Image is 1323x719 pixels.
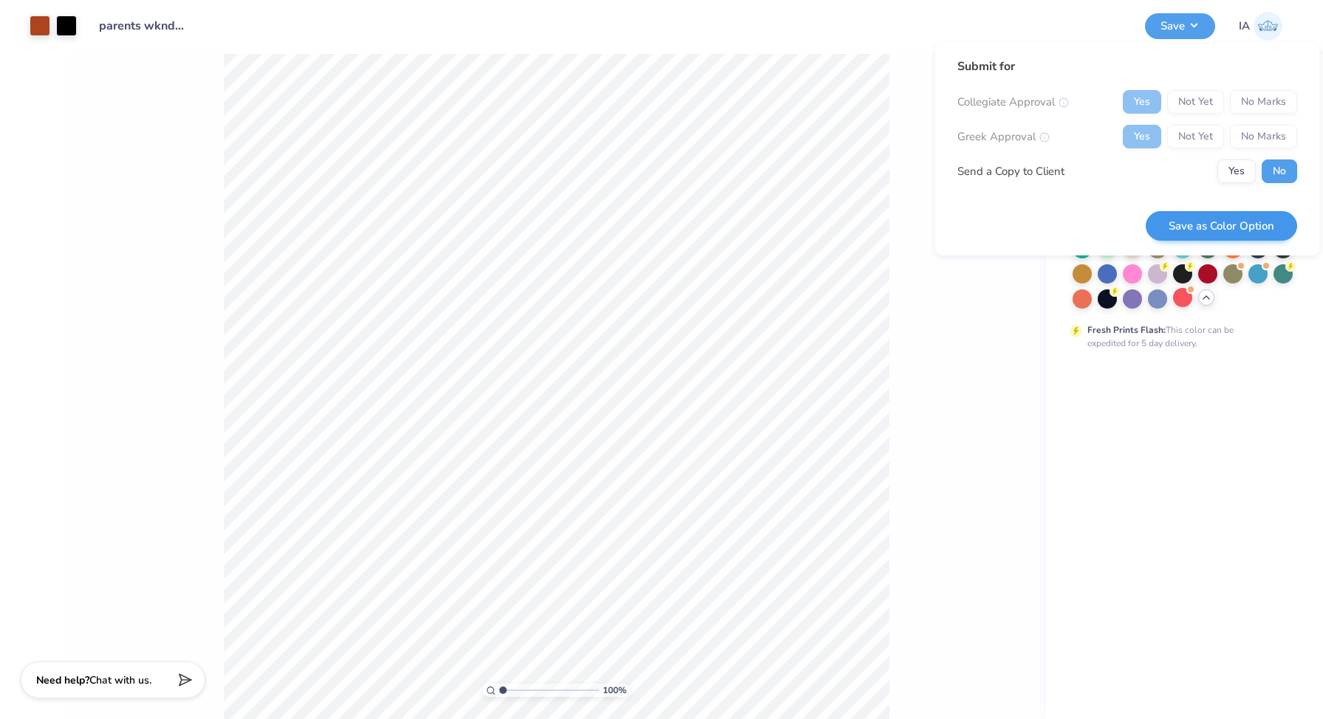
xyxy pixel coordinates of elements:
[1087,323,1269,350] div: This color can be expedited for 5 day delivery.
[1262,159,1297,183] button: No
[1254,12,1282,41] img: Inna Akselrud
[89,673,151,687] span: Chat with us.
[1146,211,1297,241] button: Save as Color Option
[1239,18,1250,35] span: IA
[603,684,626,697] span: 100 %
[957,163,1064,180] div: Send a Copy to Client
[88,11,196,41] input: Untitled Design
[957,58,1297,75] div: Submit for
[1239,12,1282,41] a: IA
[36,673,89,687] strong: Need help?
[1145,13,1215,39] button: Save
[1217,159,1256,183] button: Yes
[1087,324,1166,336] strong: Fresh Prints Flash:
